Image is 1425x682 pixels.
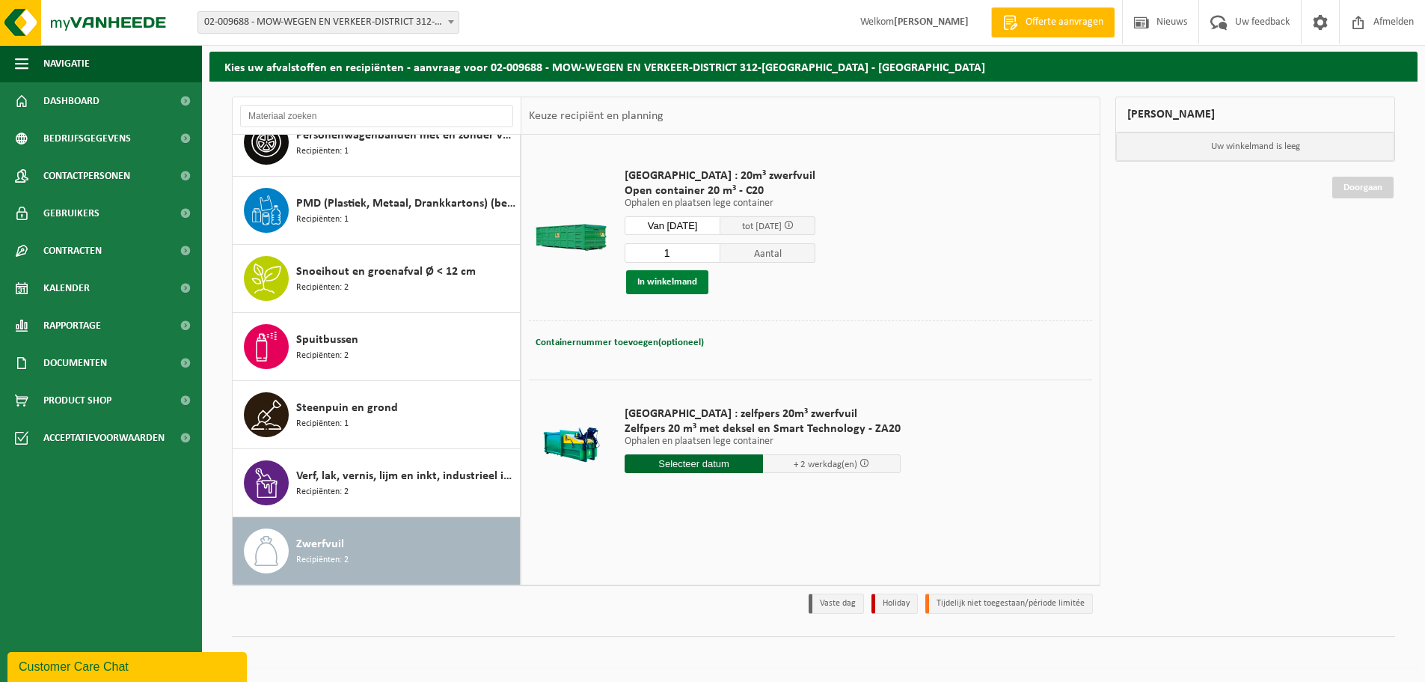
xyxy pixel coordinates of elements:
span: Recipiënten: 1 [296,144,349,159]
h2: Kies uw afvalstoffen en recipiënten - aanvraag voor 02-009688 - MOW-WEGEN EN VERKEER-DISTRICT 312... [209,52,1418,81]
button: Steenpuin en grond Recipiënten: 1 [233,381,521,449]
span: [GEOGRAPHIC_DATA] : zelfpers 20m³ zwerfvuil [625,407,901,421]
span: Spuitbussen [296,331,358,349]
button: Snoeihout en groenafval Ø < 12 cm Recipiënten: 2 [233,245,521,313]
span: Recipiënten: 1 [296,417,349,431]
span: Navigatie [43,45,90,82]
p: Uw winkelmand is leeg [1116,133,1394,161]
span: Aantal [720,243,816,263]
button: PMD (Plastiek, Metaal, Drankkartons) (bedrijven) Recipiënten: 1 [233,177,521,245]
button: Spuitbussen Recipiënten: 2 [233,313,521,381]
input: Selecteer datum [625,216,720,235]
span: + 2 werkdag(en) [794,460,857,469]
div: [PERSON_NAME] [1115,97,1395,133]
span: Containernummer toevoegen(optioneel) [536,338,704,347]
span: Recipiënten: 2 [296,349,349,363]
span: Contracten [43,232,102,270]
span: Documenten [43,344,107,382]
p: Ophalen en plaatsen lege container [625,198,815,209]
span: Open container 20 m³ - C20 [625,183,815,198]
span: Recipiënten: 2 [296,553,349,567]
span: Zwerfvuil [296,535,344,553]
span: PMD (Plastiek, Metaal, Drankkartons) (bedrijven) [296,195,516,213]
a: Offerte aanvragen [991,7,1115,37]
button: In winkelmand [626,270,708,294]
span: Recipiënten: 1 [296,213,349,227]
span: tot [DATE] [742,222,782,231]
span: Product Shop [43,382,111,419]
input: Materiaal zoeken [240,105,513,127]
li: Holiday [871,594,918,614]
input: Selecteer datum [625,454,763,473]
span: Snoeihout en groenafval Ø < 12 cm [296,263,476,281]
span: Recipiënten: 2 [296,485,349,499]
span: [GEOGRAPHIC_DATA] : 20m³ zwerfvuil [625,168,815,183]
li: Tijdelijk niet toegestaan/période limitée [925,594,1093,614]
span: Gebruikers [43,195,99,232]
span: Dashboard [43,82,99,120]
button: Verf, lak, vernis, lijm en inkt, industrieel in kleinverpakking Recipiënten: 2 [233,449,521,517]
span: Bedrijfsgegevens [43,120,131,157]
iframe: chat widget [7,649,250,682]
strong: [PERSON_NAME] [894,16,969,28]
button: Containernummer toevoegen(optioneel) [534,332,705,353]
p: Ophalen en plaatsen lege container [625,436,901,447]
span: Kalender [43,270,90,307]
span: Verf, lak, vernis, lijm en inkt, industrieel in kleinverpakking [296,467,516,485]
li: Vaste dag [809,594,864,614]
span: Steenpuin en grond [296,399,398,417]
span: Recipiënten: 2 [296,281,349,295]
span: Personenwagenbanden met en zonder velg [296,127,516,144]
div: Keuze recipiënt en planning [521,97,671,135]
span: 02-009688 - MOW-WEGEN EN VERKEER-DISTRICT 312-KORTRIJK - KORTRIJK [198,12,459,33]
span: Offerte aanvragen [1022,15,1107,30]
span: Zelfpers 20 m³ met deksel en Smart Technology - ZA20 [625,421,901,436]
span: Acceptatievoorwaarden [43,419,165,457]
span: Contactpersonen [43,157,130,195]
span: Rapportage [43,307,101,344]
button: Personenwagenbanden met en zonder velg Recipiënten: 1 [233,109,521,177]
button: Zwerfvuil Recipiënten: 2 [233,517,521,585]
span: 02-009688 - MOW-WEGEN EN VERKEER-DISTRICT 312-KORTRIJK - KORTRIJK [197,11,459,34]
a: Doorgaan [1332,177,1394,198]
